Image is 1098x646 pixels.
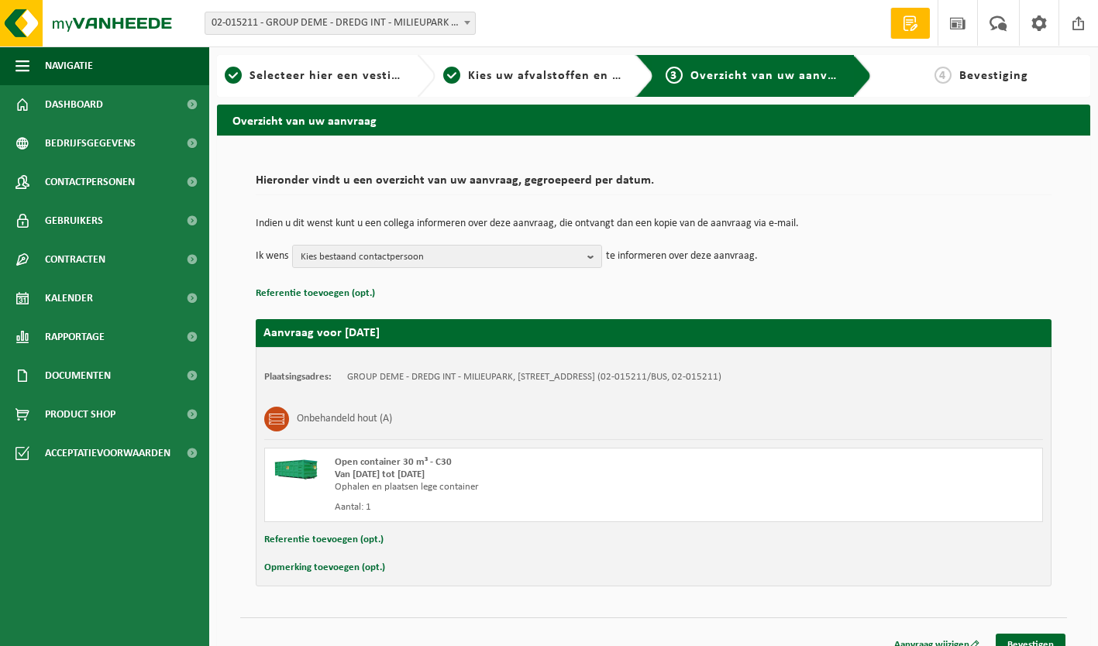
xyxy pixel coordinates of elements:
[225,67,242,84] span: 1
[443,67,460,84] span: 2
[935,67,952,84] span: 4
[959,70,1028,82] span: Bevestiging
[256,283,375,304] button: Referentie toevoegen (opt.)
[256,218,1052,229] p: Indien u dit wenst kunt u een collega informeren over deze aanvraag, die ontvangt dan een kopie v...
[666,67,683,84] span: 3
[606,245,758,268] p: te informeren over deze aanvraag.
[45,279,93,318] span: Kalender
[301,246,581,269] span: Kies bestaand contactpersoon
[264,558,385,578] button: Opmerking toevoegen (opt.)
[468,70,681,82] span: Kies uw afvalstoffen en recipiënten
[263,327,380,339] strong: Aanvraag voor [DATE]
[264,372,332,382] strong: Plaatsingsadres:
[250,70,417,82] span: Selecteer hier een vestiging
[690,70,854,82] span: Overzicht van uw aanvraag
[205,12,475,34] span: 02-015211 - GROUP DEME - DREDG INT - MILIEUPARK - ZWIJNDRECHT
[45,163,135,201] span: Contactpersonen
[292,245,602,268] button: Kies bestaand contactpersoon
[217,105,1090,135] h2: Overzicht van uw aanvraag
[45,85,103,124] span: Dashboard
[45,356,111,395] span: Documenten
[335,481,716,493] div: Ophalen en plaatsen lege container
[45,240,105,279] span: Contracten
[45,201,103,240] span: Gebruikers
[45,124,136,163] span: Bedrijfsgegevens
[45,434,170,472] span: Acceptatievoorwaarden
[264,530,384,550] button: Referentie toevoegen (opt.)
[335,457,452,467] span: Open container 30 m³ - C30
[225,67,404,85] a: 1Selecteer hier een vestiging
[256,245,288,268] p: Ik wens
[335,501,716,514] div: Aantal: 1
[45,318,105,356] span: Rapportage
[347,371,721,383] td: GROUP DEME - DREDG INT - MILIEUPARK, [STREET_ADDRESS] (02-015211/BUS, 02-015211)
[256,174,1052,195] h2: Hieronder vindt u een overzicht van uw aanvraag, gegroepeerd per datum.
[443,67,623,85] a: 2Kies uw afvalstoffen en recipiënten
[297,407,392,431] h3: Onbehandeld hout (A)
[205,12,476,35] span: 02-015211 - GROUP DEME - DREDG INT - MILIEUPARK - ZWIJNDRECHT
[273,456,319,479] img: HK-XC-30-GN-00.png
[45,46,93,85] span: Navigatie
[45,395,115,434] span: Product Shop
[335,469,425,479] strong: Van [DATE] tot [DATE]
